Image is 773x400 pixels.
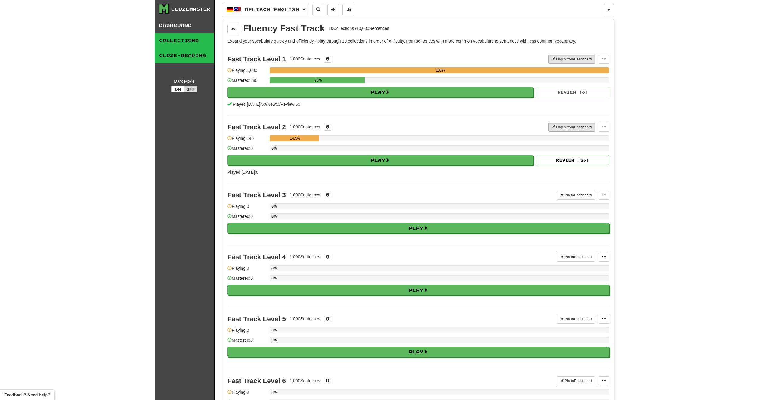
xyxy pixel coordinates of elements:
button: Review (0) [537,87,609,97]
button: More stats [342,4,354,15]
button: Review (50) [537,155,609,165]
button: Deutsch/English [223,4,309,15]
p: Expand your vocabulary quickly and efficiently - play through 10 collections in order of difficul... [227,38,609,44]
div: 1,000 Sentences [290,124,320,130]
div: Fast Track Level 2 [227,123,286,131]
div: Playing: 0 [227,327,267,337]
div: Mastered: 280 [227,77,267,87]
div: Fluency Fast Track [243,24,325,33]
button: Pin toDashboard [557,253,595,262]
button: Off [184,86,197,92]
div: Clozemaster [171,6,210,12]
div: Playing: 145 [227,135,267,145]
span: Review: 50 [281,102,300,107]
div: 1,000 Sentences [290,316,320,322]
div: Mastered: 0 [227,337,267,347]
span: Played [DATE]: 50 [233,102,266,107]
div: Playing: 0 [227,389,267,399]
div: Mastered: 0 [227,275,267,285]
span: / [266,102,267,107]
div: Fast Track Level 5 [227,315,286,323]
div: 1,000 Sentences [290,378,320,384]
div: Dark Mode [159,78,210,84]
div: Fast Track Level 1 [227,55,286,63]
button: Pin toDashboard [557,376,595,385]
div: 1,000 Sentences [290,254,320,260]
a: Cloze-Reading [155,48,214,63]
button: Unpin fromDashboard [548,123,595,132]
button: Add sentence to collection [327,4,339,15]
div: Playing: 0 [227,203,267,213]
div: 1,000 Sentences [290,56,320,62]
button: Play [227,155,533,165]
div: 1,000 Sentences [290,192,320,198]
a: Dashboard [155,18,214,33]
span: Played [DATE]: 0 [227,170,258,175]
button: Pin toDashboard [557,191,595,200]
div: 28% [271,77,364,83]
div: Fast Track Level 3 [227,191,286,199]
div: Playing: 1,000 [227,67,267,77]
button: Pin toDashboard [557,315,595,324]
button: Play [227,87,533,97]
button: Unpin fromDashboard [548,55,595,64]
span: Open feedback widget [4,392,50,398]
span: New: 0 [267,102,279,107]
div: Fast Track Level 6 [227,377,286,385]
div: 100% [271,67,609,73]
button: Play [227,223,609,233]
button: On [171,86,184,92]
button: Search sentences [312,4,324,15]
div: Mastered: 0 [227,145,267,155]
div: 14.5% [271,135,319,141]
span: / [279,102,281,107]
span: Deutsch / English [245,7,299,12]
div: Playing: 0 [227,265,267,275]
a: Collections [155,33,214,48]
div: Mastered: 0 [227,213,267,223]
div: 10 Collections / 10,000 Sentences [329,25,389,31]
button: Play [227,285,609,295]
div: Fast Track Level 4 [227,253,286,261]
button: Play [227,347,609,357]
